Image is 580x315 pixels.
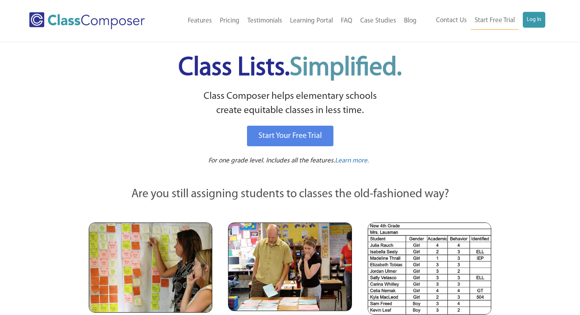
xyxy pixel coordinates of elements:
[432,12,471,29] a: Contact Us
[228,223,352,311] img: Blue and Pink Paper Cards
[178,55,402,81] span: Class Lists.
[89,223,212,313] img: Teachers Looking at Sticky Notes
[216,12,243,30] a: Pricing
[286,12,337,30] a: Learning Portal
[523,12,545,28] a: Log In
[89,186,491,203] p: Are you still assigning students to classes the old-fashioned way?
[243,12,286,30] a: Testimonials
[356,12,400,30] a: Case Studies
[335,156,369,166] a: Learn more.
[208,157,335,164] span: For one grade level. Includes all the features.
[88,89,492,118] p: Class Composer helps elementary schools create equitable classes in less time.
[335,157,369,164] span: Learn more.
[247,126,333,146] a: Start Your Free Trial
[400,12,421,30] a: Blog
[29,12,145,29] img: Class Composer
[368,223,491,315] img: Spreadsheets
[165,12,421,30] nav: Header Menu
[421,12,545,30] nav: Header Menu
[184,12,216,30] a: Features
[337,12,356,30] a: FAQ
[290,55,402,81] span: Simplified.
[471,12,519,30] a: Start Free Trial
[258,132,322,140] span: Start Your Free Trial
